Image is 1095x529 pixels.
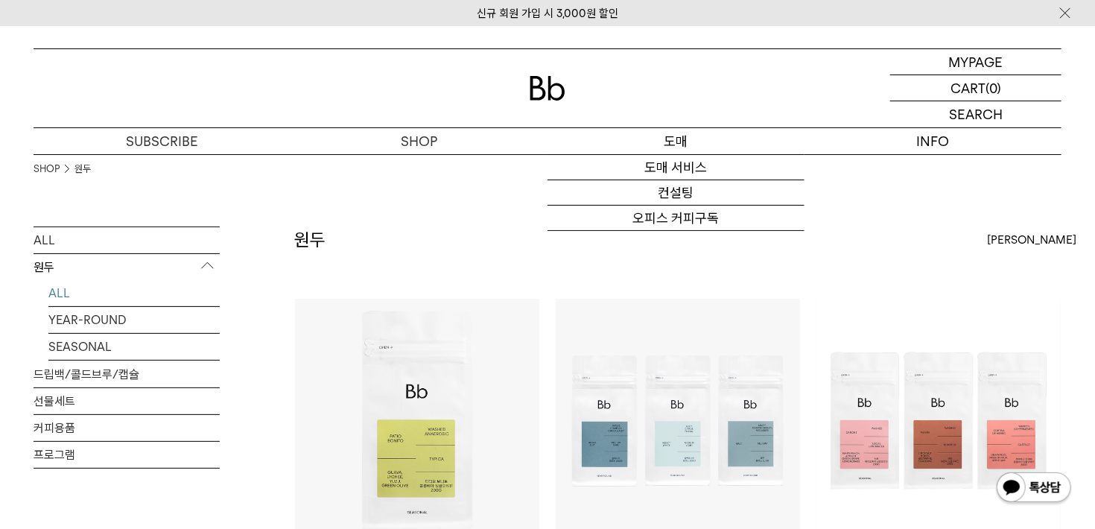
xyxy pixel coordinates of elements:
[804,128,1061,154] p: INFO
[34,415,220,441] a: 커피용품
[34,128,291,154] a: SUBSCRIBE
[987,231,1076,249] span: [PERSON_NAME]
[530,76,565,101] img: 로고
[949,49,1003,75] p: MYPAGE
[74,162,91,177] a: 원두
[34,442,220,468] a: 프로그램
[34,227,220,253] a: ALL
[48,307,220,333] a: YEAR-ROUND
[547,155,804,180] a: 도매 서비스
[34,162,60,177] a: SHOP
[34,388,220,414] a: 선물세트
[291,128,547,154] a: SHOP
[986,75,1001,101] p: (0)
[34,254,220,281] p: 원두
[890,49,1061,75] a: MYPAGE
[949,101,1003,127] p: SEARCH
[477,7,618,20] a: 신규 회원 가입 시 3,000원 할인
[890,75,1061,101] a: CART (0)
[547,128,804,154] p: 도매
[950,75,986,101] p: CART
[995,471,1073,507] img: 카카오톡 채널 1:1 채팅 버튼
[48,334,220,360] a: SEASONAL
[294,227,326,253] h2: 원두
[547,206,804,231] a: 오피스 커피구독
[547,180,804,206] a: 컨설팅
[48,280,220,306] a: ALL
[34,361,220,387] a: 드립백/콜드브루/캡슐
